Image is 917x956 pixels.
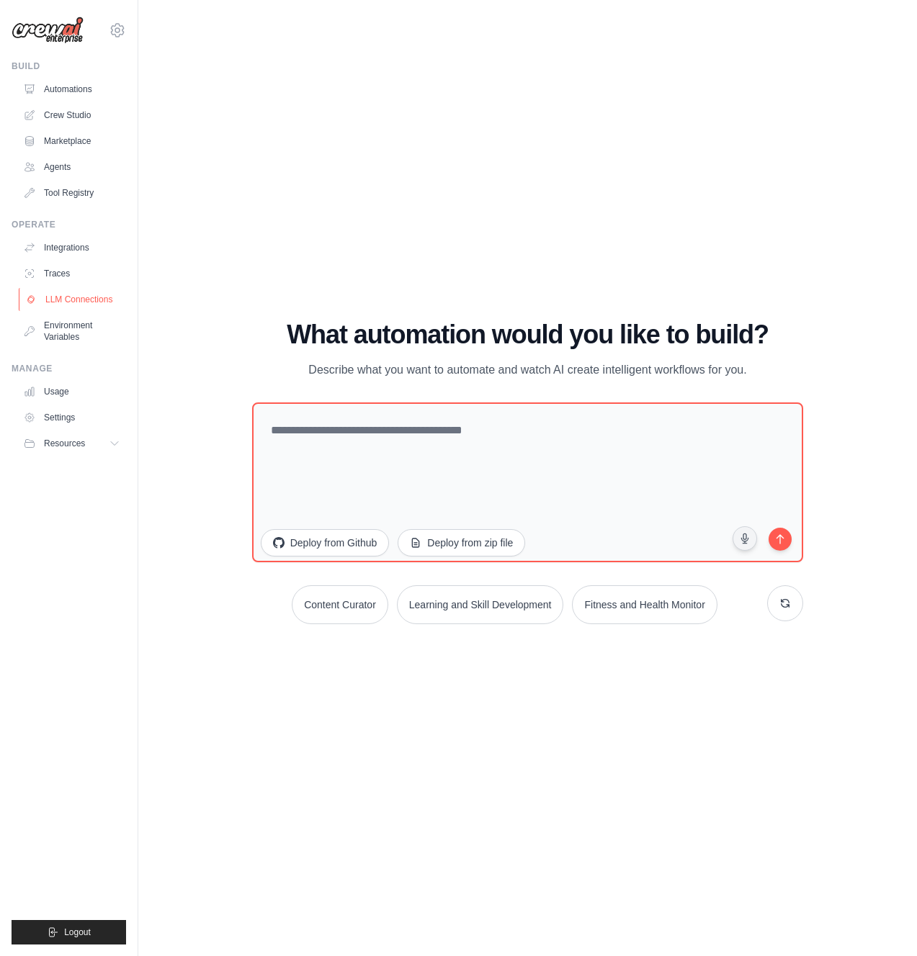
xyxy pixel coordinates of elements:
[64,926,91,938] span: Logout
[572,585,717,624] button: Fitness and Health Monitor
[12,920,126,944] button: Logout
[17,78,126,101] a: Automations
[44,438,85,449] span: Resources
[12,60,126,72] div: Build
[17,181,126,204] a: Tool Registry
[292,585,388,624] button: Content Curator
[17,314,126,348] a: Environment Variables
[845,887,917,956] iframe: Chat Widget
[12,363,126,374] div: Manage
[17,432,126,455] button: Resources
[19,288,128,311] a: LLM Connections
[17,104,126,127] a: Crew Studio
[17,262,126,285] a: Traces
[12,17,84,44] img: Logo
[12,219,126,230] div: Operate
[17,155,126,179] a: Agents
[261,529,390,556] button: Deploy from Github
[286,361,770,379] p: Describe what you want to automate and watch AI create intelligent workflows for you.
[397,585,564,624] button: Learning and Skill Development
[17,406,126,429] a: Settings
[17,236,126,259] a: Integrations
[398,529,525,556] button: Deploy from zip file
[252,320,804,349] h1: What automation would you like to build?
[17,130,126,153] a: Marketplace
[17,380,126,403] a: Usage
